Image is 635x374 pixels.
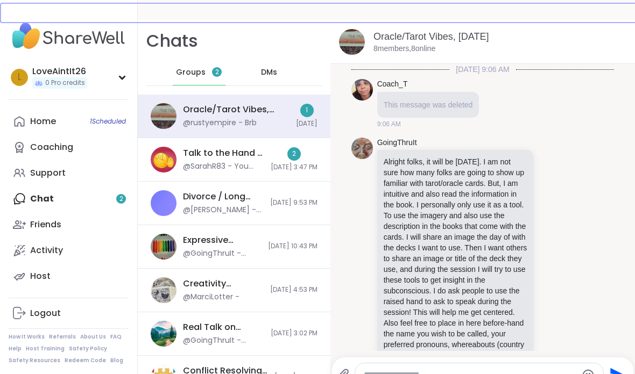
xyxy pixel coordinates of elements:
[9,160,129,186] a: Support
[271,329,317,338] span: [DATE] 3:02 PM
[30,244,63,256] div: Activity
[151,190,177,216] img: Divorce / Long Term Relationship, Sep 12
[183,248,262,259] div: @GoingThruIt - browndenyka & hiremeandrea - i do hope you two can make it to the next one. Since ...
[296,119,317,128] span: [DATE]
[30,141,73,153] div: Coaching
[377,138,417,148] a: GoingThruIt
[9,357,60,364] a: Safety Resources
[49,333,76,341] a: Referrals
[18,70,22,84] span: L
[9,109,129,134] a: Home1Scheduled
[373,31,489,42] a: Oracle/Tarot Vibes, [DATE]
[377,79,408,90] a: Coach_T
[9,238,129,263] a: Activity
[110,357,123,364] a: Blog
[183,234,262,246] div: Expressive Doodles, [DATE]
[183,292,239,303] div: @MarciLotter -
[9,212,129,238] a: Friends
[183,147,264,159] div: Talk to the Hand - Setting Healthy Boundaries , [DATE]
[287,147,301,161] div: 2
[377,119,401,129] span: 9:06 AM
[373,44,435,54] p: 8 members, 8 online
[151,277,177,303] img: Creativity Together, Sep 11
[9,134,129,160] a: Coaching
[183,118,257,128] div: @rustyempire - Brb
[449,64,516,75] span: [DATE] 9:06 AM
[183,335,264,346] div: @GoingThruIt - thank you t!!!!!
[110,333,122,341] a: FAQ
[9,17,129,55] img: ShareWell Nav Logo
[90,117,126,126] span: 1 Scheduled
[151,234,177,260] img: Expressive Doodles, Sep 11
[183,278,264,290] div: Creativity Together, [DATE]
[384,100,473,109] span: This message was deleted
[30,116,56,127] div: Home
[271,163,317,172] span: [DATE] 3:47 PM
[26,345,65,353] a: Host Training
[151,321,177,347] img: Real Talk on Boundaries & Self-Care, Sep 11
[80,333,106,341] a: About Us
[30,219,61,231] div: Friends
[183,104,290,116] div: Oracle/Tarot Vibes, [DATE]
[270,198,317,207] span: [DATE] 9:53 PM
[300,104,314,117] div: 1
[261,67,277,78] span: DMs
[69,345,107,353] a: Safety Policy
[215,68,219,77] span: 2
[30,167,66,179] div: Support
[151,103,177,129] img: Oracle/Tarot Vibes, Sep 14
[183,191,264,203] div: Divorce / Long Term Relationship, [DATE]
[151,147,177,172] img: Talk to the Hand - Setting Healthy Boundaries , Sep 13
[9,333,45,341] a: How It Works
[183,321,264,333] div: Real Talk on Boundaries & Self-Care, [DATE]
[339,29,365,55] img: Oracle/Tarot Vibes, Sep 14
[9,345,22,353] a: Help
[30,307,61,319] div: Logout
[9,300,129,326] a: Logout
[32,66,87,77] div: LoveAintIt26
[183,205,264,215] div: @[PERSON_NAME] - take care [PERSON_NAME]... it was nice to meet you
[351,138,373,159] img: https://sharewell-space-live.sfo3.digitaloceanspaces.com/user-generated/48fc4fc7-d9bc-4228-993b-a...
[65,357,106,364] a: Redeem Code
[268,242,317,251] span: [DATE] 10:43 PM
[146,29,198,53] h1: Chats
[351,79,373,100] img: https://sharewell-space-live.sfo3.digitaloceanspaces.com/user-generated/4f846c8f-9036-431e-be73-f...
[183,161,264,172] div: @SarahR83 - You have time, you have until 5 after to join it
[45,78,85,88] span: 0 Pro credits
[30,270,51,282] div: Host
[270,285,317,294] span: [DATE] 4:53 PM
[176,67,206,78] span: Groups
[9,263,129,289] a: Host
